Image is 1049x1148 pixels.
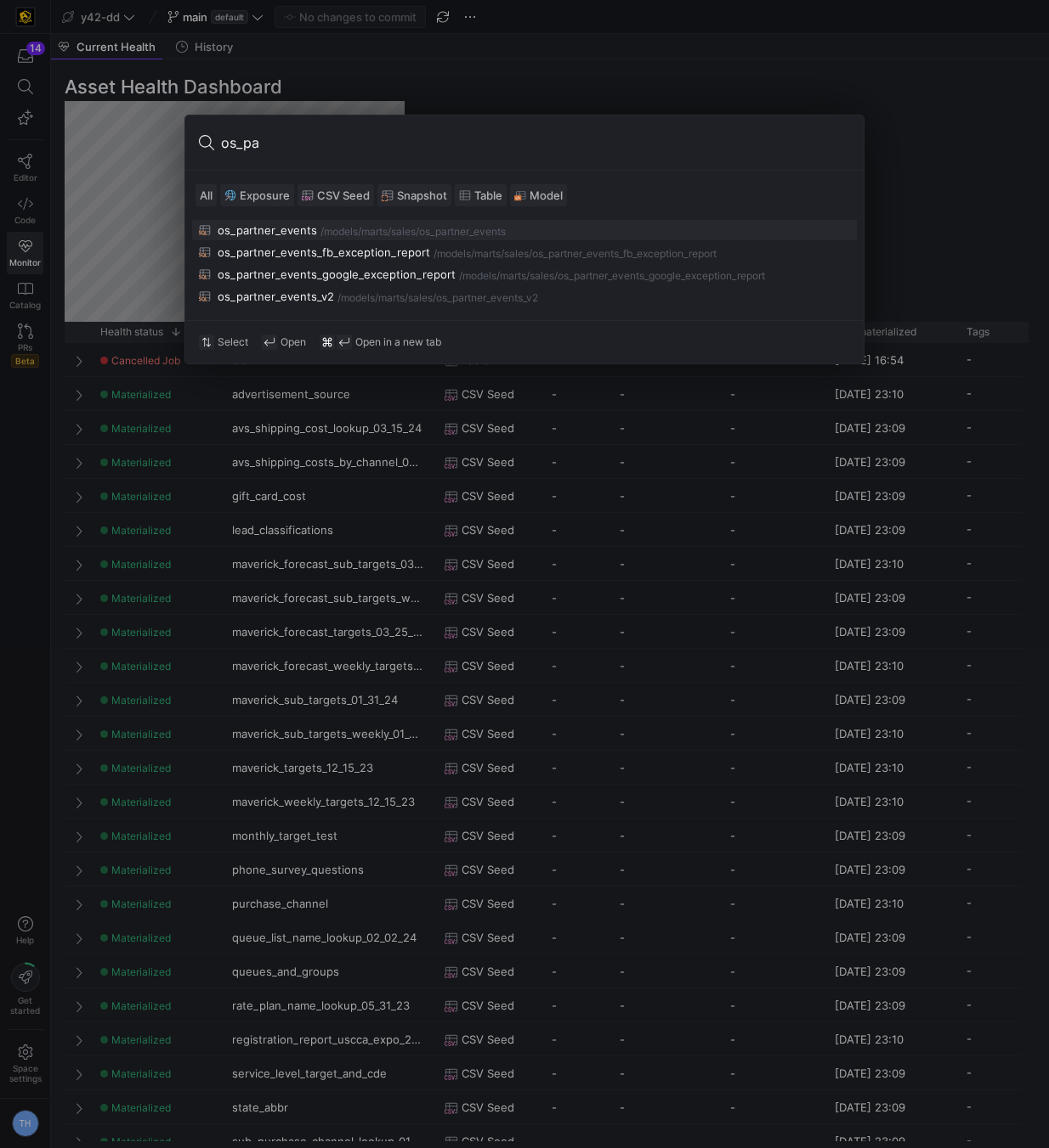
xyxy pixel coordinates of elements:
[530,189,563,202] span: Model
[361,226,416,238] div: marts/sales
[459,270,500,282] div: /models/
[218,223,317,237] div: os_partner_events
[500,270,554,282] div: marts/sales
[218,267,456,281] div: os_partner_events_google_exception_report
[199,335,248,350] div: Select
[377,184,451,206] button: Snapshot
[218,290,334,303] div: os_partner_events_v2
[529,248,717,260] div: /os_partner_events_fb_exception_report
[433,292,538,304] div: /os_partner_events_v2
[455,184,507,206] button: Table
[320,335,335,350] span: ⌘
[200,189,213,202] span: All
[240,189,290,202] span: Exposure
[221,129,850,156] input: Search or run a command
[397,189,447,202] span: Snapshot
[196,184,217,206] button: All
[317,189,370,202] span: CSV Seed
[320,335,441,350] div: Open in a new tab
[434,248,474,260] div: /models/
[554,270,765,282] div: /os_partner_events_google_exception_report
[474,248,529,260] div: marts/sales
[510,184,567,206] button: Model
[220,184,294,206] button: Exposure
[262,335,306,350] div: Open
[320,226,361,238] div: /models/
[416,226,506,238] div: /os_partner_events
[218,245,430,259] div: os_partner_events_fb_exception_report
[378,292,433,304] div: marts/sales
[474,189,502,202] span: Table
[337,292,378,304] div: /models/
[298,184,374,206] button: CSV Seed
